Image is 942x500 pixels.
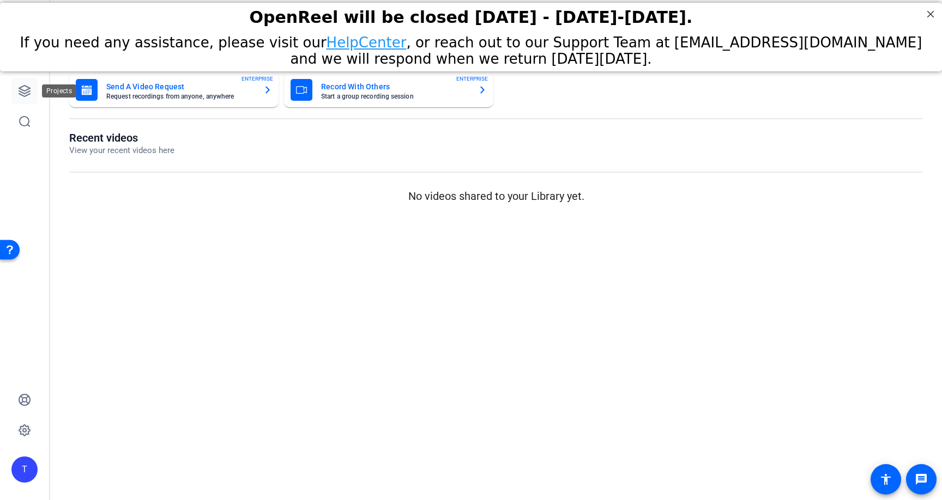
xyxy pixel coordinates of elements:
span: ENTERPRISE [456,75,488,83]
mat-card-subtitle: Start a group recording session [321,93,469,100]
div: OpenReel will be closed [DATE] - [DATE]-[DATE]. [14,5,928,24]
a: HelpCenter [327,32,407,48]
div: Projects [42,84,76,97]
span: If you need any assistance, please visit our , or reach out to our Support Team at [EMAIL_ADDRESS... [20,32,922,64]
p: View your recent videos here [69,144,174,157]
h1: Recent videos [69,131,174,144]
div: T [11,456,38,483]
span: ENTERPRISE [241,75,273,83]
mat-card-subtitle: Request recordings from anyone, anywhere [106,93,255,100]
mat-card-title: Send A Video Request [106,80,255,93]
mat-icon: accessibility [879,473,892,486]
mat-card-title: Record With Others [321,80,469,93]
mat-icon: message [915,473,928,486]
p: No videos shared to your Library yet. [69,188,923,204]
button: Record With OthersStart a group recording sessionENTERPRISE [284,72,493,107]
button: Send A Video RequestRequest recordings from anyone, anywhereENTERPRISE [69,72,279,107]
